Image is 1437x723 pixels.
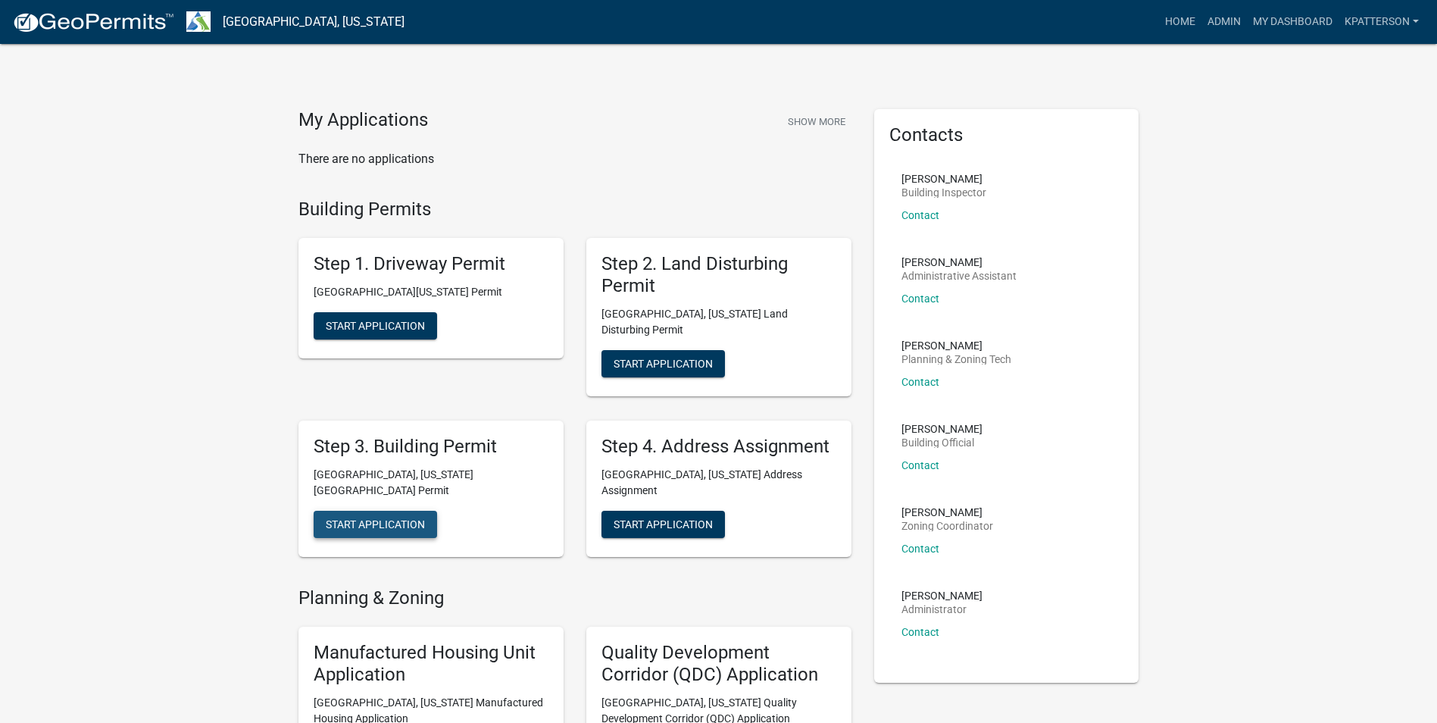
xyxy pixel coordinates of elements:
[614,357,713,369] span: Start Application
[314,642,548,686] h5: Manufactured Housing Unit Application
[314,467,548,499] p: [GEOGRAPHIC_DATA], [US_STATE][GEOGRAPHIC_DATA] Permit
[901,604,982,615] p: Administrator
[298,109,428,132] h4: My Applications
[314,312,437,340] button: Start Application
[601,511,725,538] button: Start Application
[901,521,993,531] p: Zoning Coordinator
[601,306,836,338] p: [GEOGRAPHIC_DATA], [US_STATE] Land Disturbing Permit
[314,284,548,300] p: [GEOGRAPHIC_DATA][US_STATE] Permit
[601,253,836,297] h5: Step 2. Land Disturbing Permit
[901,459,939,471] a: Contact
[901,590,982,601] p: [PERSON_NAME]
[901,626,939,638] a: Contact
[1201,8,1247,36] a: Admin
[901,543,939,555] a: Contact
[314,511,437,538] button: Start Application
[901,354,1011,365] p: Planning & Zoning Tech
[901,271,1017,281] p: Administrative Assistant
[901,174,986,184] p: [PERSON_NAME]
[601,467,836,499] p: [GEOGRAPHIC_DATA], [US_STATE] Address Assignment
[601,350,725,377] button: Start Application
[601,436,836,458] h5: Step 4. Address Assignment
[298,587,851,609] h4: Planning & Zoning
[186,11,211,32] img: Troup County, Georgia
[1247,8,1339,36] a: My Dashboard
[223,9,405,35] a: [GEOGRAPHIC_DATA], [US_STATE]
[314,436,548,458] h5: Step 3. Building Permit
[614,518,713,530] span: Start Application
[298,199,851,221] h4: Building Permits
[1159,8,1201,36] a: Home
[326,518,425,530] span: Start Application
[901,209,939,221] a: Contact
[901,257,1017,268] p: [PERSON_NAME]
[901,187,986,198] p: Building Inspector
[889,124,1124,146] h5: Contacts
[901,293,939,305] a: Contact
[901,340,1011,351] p: [PERSON_NAME]
[314,253,548,275] h5: Step 1. Driveway Permit
[782,109,851,134] button: Show More
[298,150,851,168] p: There are no applications
[1339,8,1425,36] a: KPATTERSON
[901,424,982,434] p: [PERSON_NAME]
[901,437,982,448] p: Building Official
[901,376,939,388] a: Contact
[326,320,425,332] span: Start Application
[901,507,993,518] p: [PERSON_NAME]
[601,642,836,686] h5: Quality Development Corridor (QDC) Application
